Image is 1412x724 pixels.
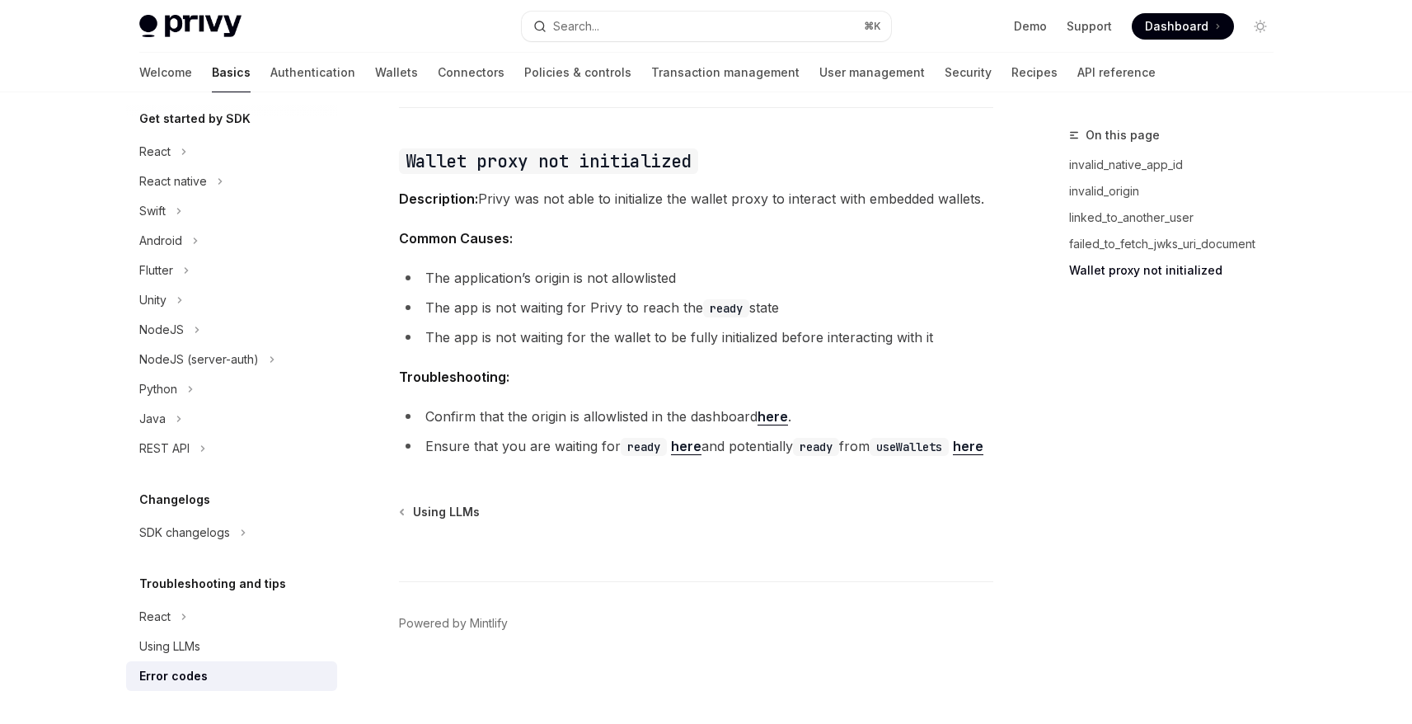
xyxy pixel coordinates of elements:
button: Toggle SDK changelogs section [126,518,337,548]
li: Ensure that you are waiting for and potentially from [399,435,993,458]
button: Toggle Android section [126,226,337,256]
a: Demo [1014,18,1047,35]
img: light logo [139,15,242,38]
span: On this page [1086,125,1160,145]
a: User management [819,53,925,92]
div: Python [139,379,177,399]
h5: Changelogs [139,490,210,510]
div: REST API [139,439,190,458]
span: Using LLMs [413,504,480,520]
div: Using LLMs [139,637,200,656]
a: Basics [212,53,251,92]
button: Toggle dark mode [1247,13,1274,40]
strong: Description: [399,190,478,207]
button: Toggle React native section [126,167,337,196]
button: Toggle NodeJS (server-auth) section [126,345,337,374]
button: Toggle Python section [126,374,337,404]
code: Wallet proxy not initialized [399,148,698,174]
a: Policies & controls [524,53,631,92]
a: invalid_native_app_id [1069,152,1287,178]
div: Error codes [139,666,208,686]
a: linked_to_another_user [1069,205,1287,231]
a: here [758,408,788,425]
code: useWallets [870,438,949,456]
a: Powered by Mintlify [399,615,508,632]
div: Unity [139,290,167,310]
div: Android [139,231,182,251]
li: The app is not waiting for the wallet to be fully initialized before interacting with it [399,326,993,349]
a: Connectors [438,53,504,92]
a: Error codes [126,661,337,691]
div: Flutter [139,261,173,280]
a: Security [945,53,992,92]
a: API reference [1077,53,1156,92]
li: The application’s origin is not allowlisted [399,266,993,289]
button: Toggle NodeJS section [126,315,337,345]
button: Toggle React section [126,602,337,632]
button: Open search [522,12,891,41]
div: Search... [553,16,599,36]
a: invalid_origin [1069,178,1287,205]
button: Toggle REST API section [126,434,337,463]
a: Support [1067,18,1112,35]
a: here [953,438,983,455]
span: Dashboard [1145,18,1208,35]
li: The app is not waiting for Privy to reach the state [399,296,993,319]
code: ready [793,438,839,456]
div: React [139,142,171,162]
button: Toggle Unity section [126,285,337,315]
li: Confirm that the origin is allowlisted in the dashboard . [399,405,993,428]
div: Swift [139,201,166,221]
code: ready [703,299,749,317]
a: Dashboard [1132,13,1234,40]
button: Toggle React section [126,137,337,167]
h5: Troubleshooting and tips [139,574,286,594]
a: Using LLMs [126,632,337,661]
a: failed_to_fetch_jwks_uri_document [1069,231,1287,257]
span: Privy was not able to initialize the wallet proxy to interact with embedded wallets. [399,187,993,210]
a: Authentication [270,53,355,92]
button: Toggle Java section [126,404,337,434]
div: NodeJS [139,320,184,340]
div: React [139,607,171,627]
span: ⌘ K [864,20,881,33]
code: ready [621,438,667,456]
a: Welcome [139,53,192,92]
h5: Get started by SDK [139,109,251,129]
div: NodeJS (server-auth) [139,350,259,369]
a: here [671,438,701,455]
a: Wallets [375,53,418,92]
a: Using LLMs [401,504,480,520]
strong: Troubleshooting: [399,369,509,385]
div: React native [139,172,207,191]
a: Recipes [1011,53,1058,92]
a: Wallet proxy not initialized [1069,257,1287,284]
button: Toggle Flutter section [126,256,337,285]
button: Toggle Swift section [126,196,337,226]
div: SDK changelogs [139,523,230,543]
strong: Common Causes: [399,230,513,247]
a: Transaction management [651,53,800,92]
div: Java [139,409,166,429]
